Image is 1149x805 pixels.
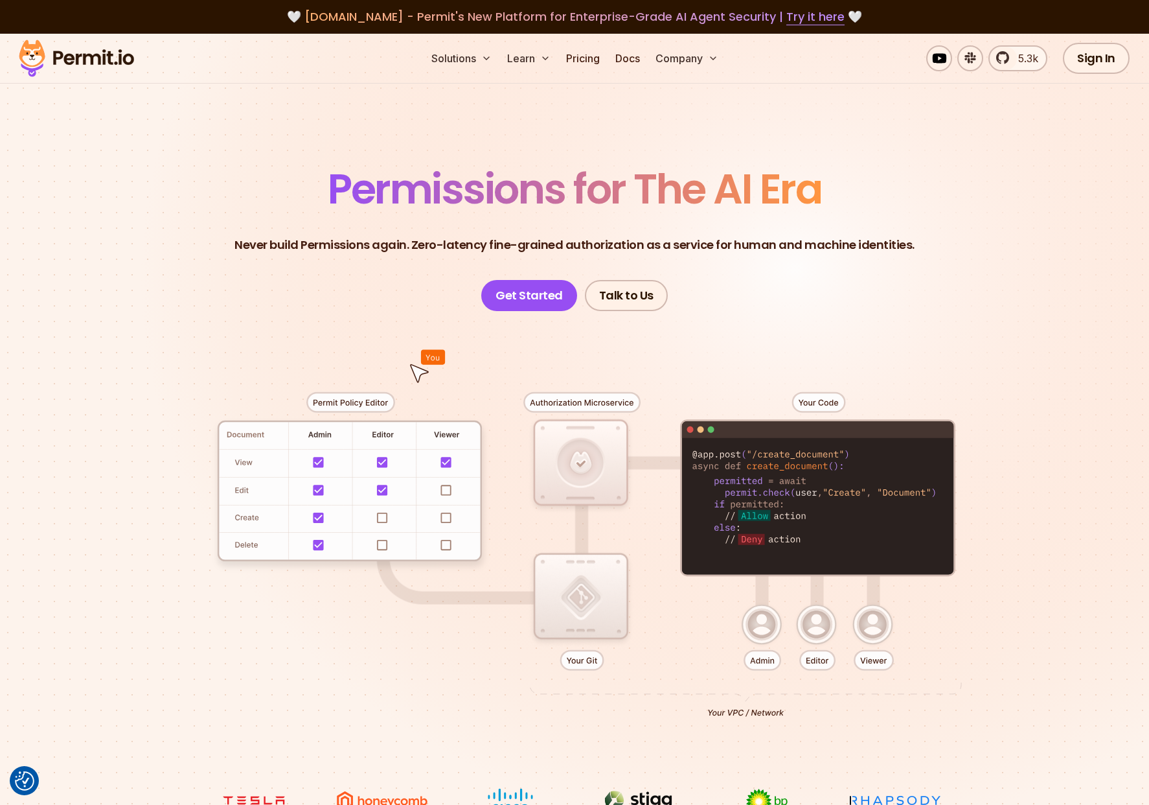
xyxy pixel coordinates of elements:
[304,8,845,25] span: [DOMAIN_NAME] - Permit's New Platform for Enterprise-Grade AI Agent Security |
[585,280,668,311] a: Talk to Us
[328,160,821,218] span: Permissions for The AI Era
[786,8,845,25] a: Try it here
[1010,51,1038,66] span: 5.3k
[610,45,645,71] a: Docs
[650,45,723,71] button: Company
[426,45,497,71] button: Solutions
[15,771,34,791] img: Revisit consent button
[31,8,1118,26] div: 🤍 🤍
[15,771,34,791] button: Consent Preferences
[481,280,577,311] a: Get Started
[1063,43,1130,74] a: Sign In
[234,236,915,254] p: Never build Permissions again. Zero-latency fine-grained authorization as a service for human and...
[561,45,605,71] a: Pricing
[13,36,140,80] img: Permit logo
[988,45,1047,71] a: 5.3k
[502,45,556,71] button: Learn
